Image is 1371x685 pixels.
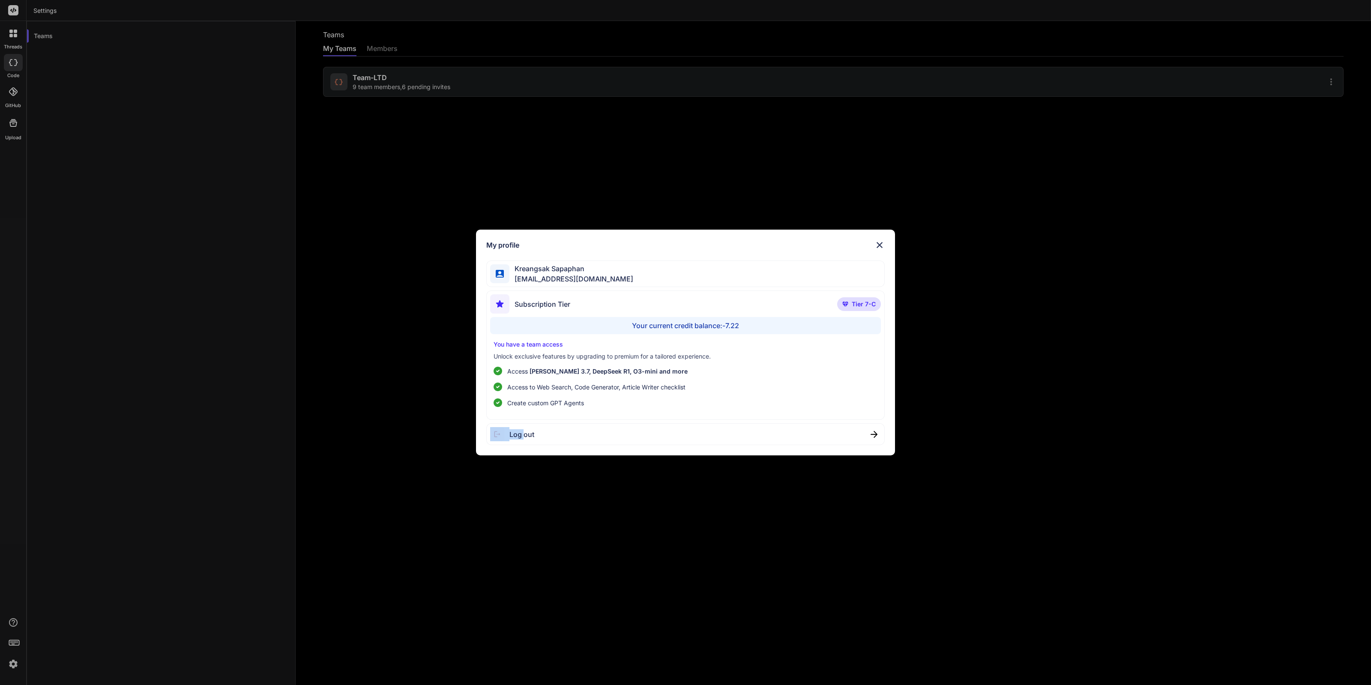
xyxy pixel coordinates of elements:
img: close [874,240,885,250]
p: Unlock exclusive features by upgrading to premium for a tailored experience. [494,352,877,361]
img: checklist [494,367,502,375]
img: premium [842,302,848,307]
img: close [871,431,877,438]
span: Log out [509,429,534,440]
span: [EMAIL_ADDRESS][DOMAIN_NAME] [509,274,633,284]
h1: My profile [486,240,519,250]
span: [PERSON_NAME] 3.7, DeepSeek R1, O3-mini and more [530,368,688,375]
div: Your current credit balance: -7.22 [490,317,881,334]
img: subscription [490,294,509,314]
span: Kreangsak Sapaphan [509,263,633,274]
img: checklist [494,398,502,407]
span: Tier 7-C [852,300,876,308]
p: You have a team access [494,340,877,349]
span: Create custom GPT Agents [507,398,584,407]
span: Subscription Tier [515,299,570,309]
p: Access [507,367,688,376]
img: logout [490,427,509,441]
img: profile [496,270,504,278]
img: checklist [494,383,502,391]
span: Access to Web Search, Code Generator, Article Writer checklist [507,383,685,392]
